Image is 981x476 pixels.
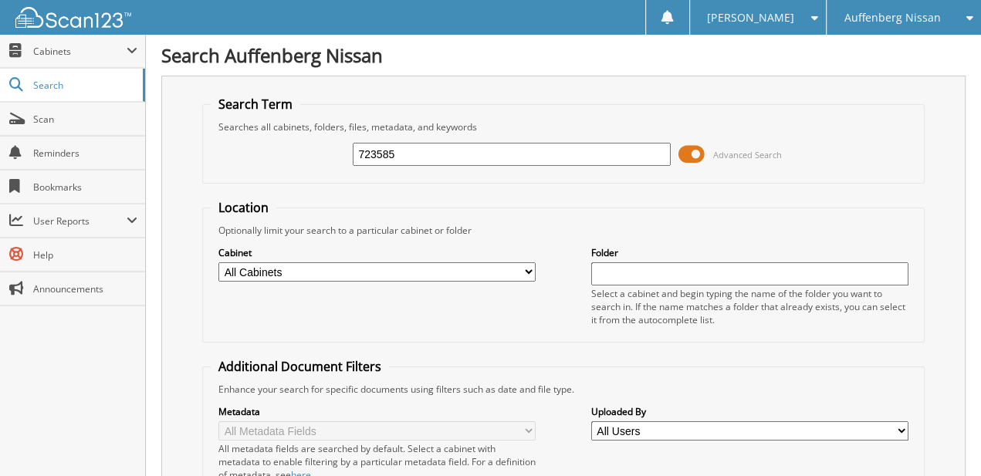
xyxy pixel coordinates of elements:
iframe: Chat Widget [904,402,981,476]
legend: Search Term [211,96,300,113]
span: Search [33,79,135,92]
div: Searches all cabinets, folders, files, metadata, and keywords [211,120,916,133]
span: Announcements [33,282,137,295]
span: User Reports [33,214,127,228]
span: Bookmarks [33,181,137,194]
img: scan123-logo-white.svg [15,7,131,28]
label: Cabinet [218,246,536,259]
label: Folder [591,246,908,259]
span: Scan [33,113,137,126]
h1: Search Auffenberg Nissan [161,42,966,68]
div: Select a cabinet and begin typing the name of the folder you want to search in. If the name match... [591,287,908,326]
span: Help [33,248,137,262]
legend: Additional Document Filters [211,358,389,375]
span: Auffenberg Nissan [844,13,941,22]
label: Metadata [218,405,536,418]
label: Uploaded By [591,405,908,418]
span: Advanced Search [713,149,782,160]
span: Reminders [33,147,137,160]
span: [PERSON_NAME] [707,13,793,22]
div: Enhance your search for specific documents using filters such as date and file type. [211,383,916,396]
legend: Location [211,199,276,216]
span: Cabinets [33,45,127,58]
div: Optionally limit your search to a particular cabinet or folder [211,224,916,237]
